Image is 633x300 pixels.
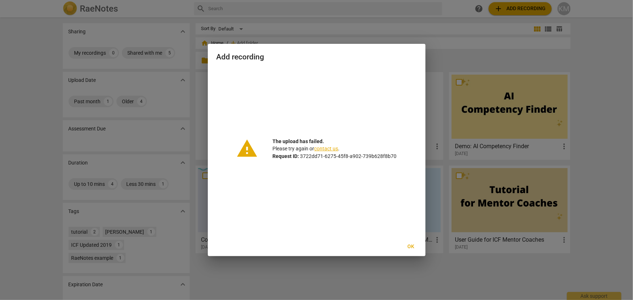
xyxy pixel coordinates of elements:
[315,146,338,151] a: contact us
[237,138,258,159] span: warning
[273,138,324,144] b: The upload has failed.
[273,153,299,159] b: Request ID:
[399,240,423,253] button: Ok
[405,243,417,250] span: Ok
[217,53,417,62] h2: Add recording
[273,138,397,160] p: Please try again or . 3722dd71-6275-45f8-a902-739b628f8b70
